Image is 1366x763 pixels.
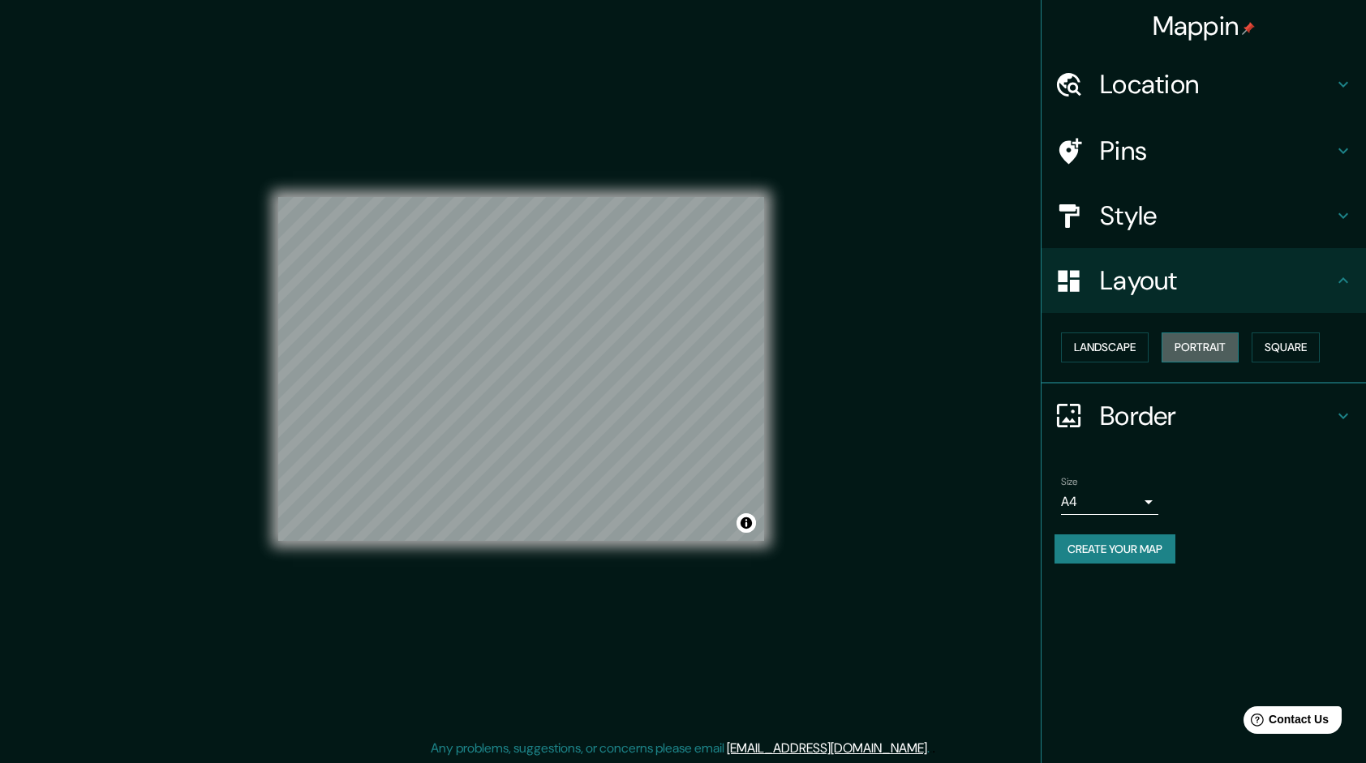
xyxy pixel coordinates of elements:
iframe: Help widget launcher [1222,700,1348,745]
button: Square [1252,332,1320,362]
div: Layout [1042,248,1366,313]
button: Landscape [1061,332,1149,362]
h4: Style [1100,199,1334,232]
div: Location [1042,52,1366,117]
div: . [932,739,935,758]
button: Portrait [1162,332,1239,362]
div: Style [1042,183,1366,248]
button: Toggle attribution [737,513,756,533]
a: [EMAIL_ADDRESS][DOMAIN_NAME] [727,739,927,757]
canvas: Map [278,197,764,541]
label: Size [1061,474,1078,488]
h4: Border [1100,400,1334,432]
h4: Layout [1100,264,1334,297]
h4: Mappin [1153,10,1256,42]
div: . [930,739,932,758]
button: Create your map [1055,534,1175,564]
h4: Pins [1100,135,1334,167]
div: A4 [1061,489,1158,515]
img: pin-icon.png [1242,22,1255,35]
h4: Location [1100,68,1334,101]
div: Pins [1042,118,1366,183]
p: Any problems, suggestions, or concerns please email . [431,739,930,758]
div: Border [1042,384,1366,448]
